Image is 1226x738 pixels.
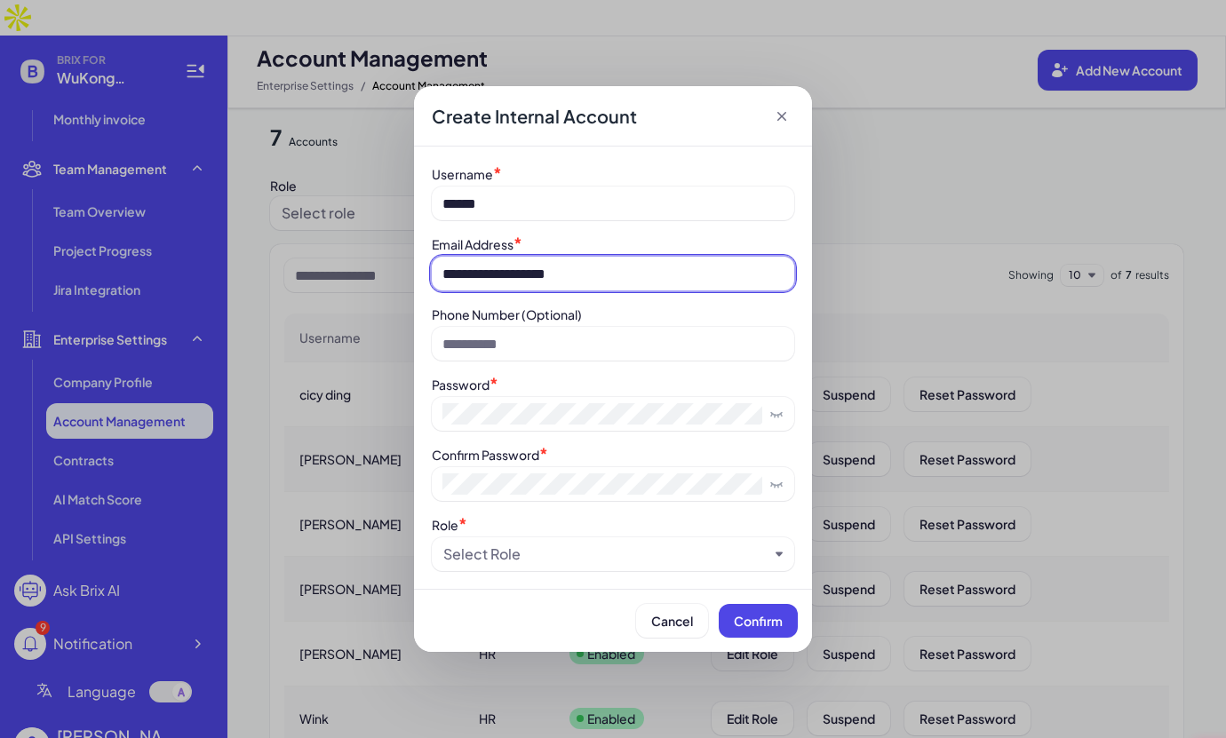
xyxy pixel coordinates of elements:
[443,544,521,565] div: Select Role
[432,377,490,393] label: Password
[432,306,582,322] label: Phone Number (Optional)
[651,613,693,629] span: Cancel
[719,604,798,638] button: Confirm
[432,517,458,533] label: Role
[432,166,493,182] label: Username
[432,236,513,252] label: Email Address
[734,613,783,629] span: Confirm
[443,544,768,565] button: Select Role
[432,447,539,463] label: Confirm Password
[432,104,637,129] span: Create Internal Account
[636,604,708,638] button: Cancel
